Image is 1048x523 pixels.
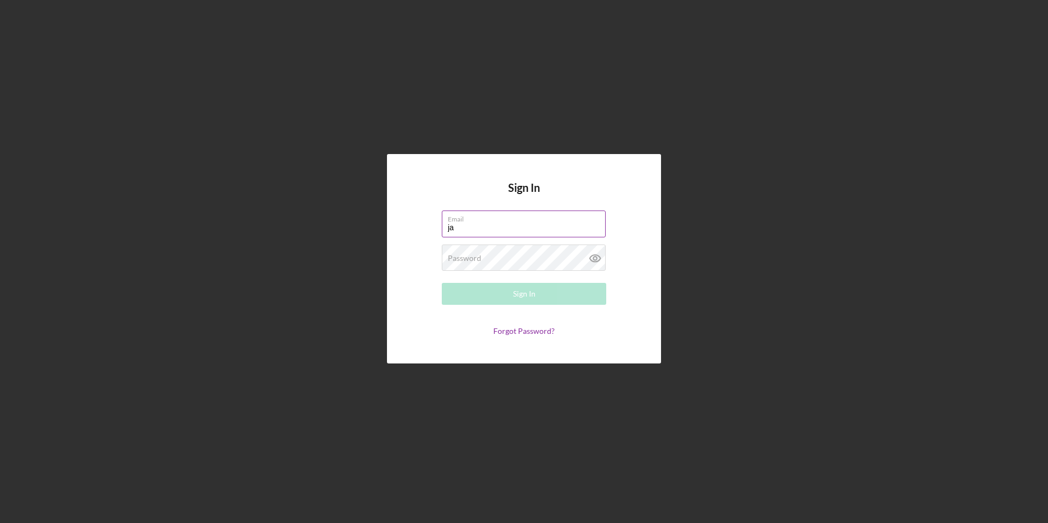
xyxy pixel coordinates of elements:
label: Email [448,211,606,223]
button: Sign In [442,283,606,305]
div: Sign In [513,283,536,305]
h4: Sign In [508,181,540,211]
label: Password [448,254,481,263]
a: Forgot Password? [493,326,555,336]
